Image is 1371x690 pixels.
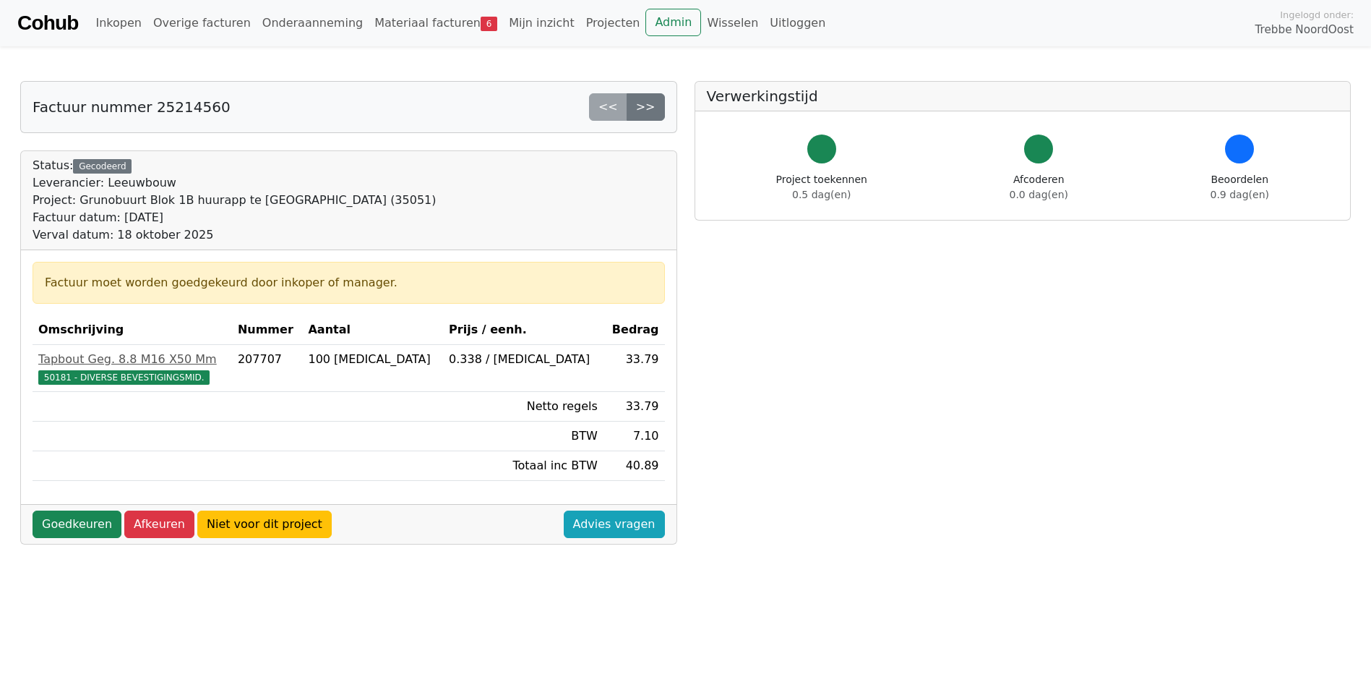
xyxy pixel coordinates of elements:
[73,159,132,174] div: Gecodeerd
[197,511,332,538] a: Niet voor dit project
[33,511,121,538] a: Goedkeuren
[707,88,1339,105] h5: Verwerkingstijd
[147,9,257,38] a: Overige facturen
[1010,172,1068,203] div: Afcoderen
[38,351,226,368] div: Tapbout Geg. 8.8 M16 X50 Mm
[1010,189,1068,200] span: 0.0 dag(en)
[481,17,497,31] span: 6
[443,392,603,422] td: Netto regels
[564,511,665,538] a: Advies vragen
[257,9,369,38] a: Onderaanneming
[302,315,443,345] th: Aantal
[443,315,603,345] th: Prijs / eenh.
[33,315,232,345] th: Omschrijving
[38,351,226,386] a: Tapbout Geg. 8.8 M16 X50 Mm50181 - DIVERSE BEVESTIGINGSMID.
[776,172,867,203] div: Project toekennen
[627,93,665,121] a: >>
[38,370,210,385] span: 50181 - DIVERSE BEVESTIGINGSMID.
[503,9,580,38] a: Mijn inzicht
[1211,172,1269,203] div: Beoordelen
[645,9,701,36] a: Admin
[33,209,437,226] div: Factuur datum: [DATE]
[90,9,147,38] a: Inkopen
[17,6,78,41] a: Cohub
[449,351,598,368] div: 0.338 / [MEDICAL_DATA]
[792,189,851,200] span: 0.5 dag(en)
[33,226,437,244] div: Verval datum: 18 oktober 2025
[232,345,303,392] td: 207707
[443,451,603,481] td: Totaal inc BTW
[33,98,231,116] h5: Factuur nummer 25214560
[764,9,831,38] a: Uitloggen
[308,351,437,368] div: 100 [MEDICAL_DATA]
[603,345,665,392] td: 33.79
[1255,22,1354,38] span: Trebbe NoordOost
[124,511,194,538] a: Afkeuren
[603,422,665,451] td: 7.10
[33,174,437,192] div: Leverancier: Leeuwbouw
[45,274,653,291] div: Factuur moet worden goedgekeurd door inkoper of manager.
[369,9,503,38] a: Materiaal facturen6
[603,451,665,481] td: 40.89
[603,315,665,345] th: Bedrag
[33,192,437,209] div: Project: Grunobuurt Blok 1B huurapp te [GEOGRAPHIC_DATA] (35051)
[603,392,665,422] td: 33.79
[33,157,437,244] div: Status:
[232,315,303,345] th: Nummer
[701,9,764,38] a: Wisselen
[443,422,603,451] td: BTW
[1211,189,1269,200] span: 0.9 dag(en)
[580,9,646,38] a: Projecten
[1280,8,1354,22] span: Ingelogd onder:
